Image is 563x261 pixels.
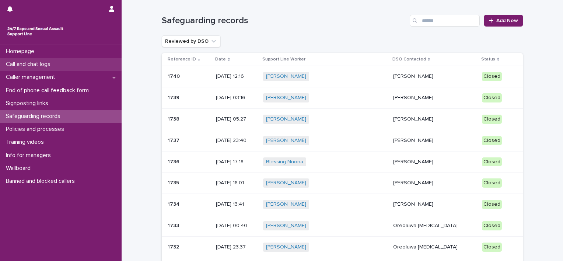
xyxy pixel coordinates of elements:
[162,151,523,173] tr: 17361736 [DATE] 17:18Blessing Nnona [PERSON_NAME]Closed
[3,178,81,185] p: Banned and blocked callers
[216,223,257,229] p: [DATE] 00:40
[162,194,523,215] tr: 17341734 [DATE] 13:41[PERSON_NAME] [PERSON_NAME]Closed
[162,215,523,236] tr: 17331733 [DATE] 00:40[PERSON_NAME] Oreoluwa [MEDICAL_DATA]Closed
[410,15,480,27] input: Search
[393,73,476,80] p: [PERSON_NAME]
[482,243,502,252] div: Closed
[496,18,518,23] span: Add New
[168,221,181,229] p: 1733
[162,130,523,151] tr: 17371737 [DATE] 23:40[PERSON_NAME] [PERSON_NAME]Closed
[3,74,61,81] p: Caller management
[168,115,181,122] p: 1738
[482,200,502,209] div: Closed
[3,152,57,159] p: Info for managers
[393,138,476,144] p: [PERSON_NAME]
[215,55,226,63] p: Date
[3,139,50,146] p: Training videos
[482,72,502,81] div: Closed
[3,61,56,68] p: Call and chat logs
[6,24,65,39] img: rhQMoQhaT3yELyF149Cw
[482,178,502,188] div: Closed
[266,95,306,101] a: [PERSON_NAME]
[168,178,181,186] p: 1735
[484,15,523,27] a: Add New
[216,180,257,186] p: [DATE] 18:01
[3,165,36,172] p: Wallboard
[216,159,257,165] p: [DATE] 17:18
[168,72,181,80] p: 1740
[482,221,502,230] div: Closed
[3,126,70,133] p: Policies and processes
[168,55,196,63] p: Reference ID
[393,223,476,229] p: Oreoluwa [MEDICAL_DATA]
[168,200,181,208] p: 1734
[266,159,303,165] a: Blessing Nnona
[266,201,306,208] a: [PERSON_NAME]
[482,93,502,102] div: Closed
[482,115,502,124] div: Closed
[216,244,257,250] p: [DATE] 23:37
[162,87,523,109] tr: 17391739 [DATE] 03:16[PERSON_NAME] [PERSON_NAME]Closed
[216,138,257,144] p: [DATE] 23:40
[266,223,306,229] a: [PERSON_NAME]
[482,157,502,167] div: Closed
[162,35,221,47] button: Reviewed by DSO
[3,100,54,107] p: Signposting links
[393,201,476,208] p: [PERSON_NAME]
[266,73,306,80] a: [PERSON_NAME]
[162,236,523,258] tr: 17321732 [DATE] 23:37[PERSON_NAME] Oreoluwa [MEDICAL_DATA]Closed
[168,243,181,250] p: 1732
[162,173,523,194] tr: 17351735 [DATE] 18:01[PERSON_NAME] [PERSON_NAME]Closed
[393,95,476,101] p: [PERSON_NAME]
[216,116,257,122] p: [DATE] 05:27
[393,116,476,122] p: [PERSON_NAME]
[162,66,523,87] tr: 17401740 [DATE] 12:16[PERSON_NAME] [PERSON_NAME]Closed
[266,138,306,144] a: [PERSON_NAME]
[266,116,306,122] a: [PERSON_NAME]
[3,48,40,55] p: Homepage
[262,55,305,63] p: Support Line Worker
[266,180,306,186] a: [PERSON_NAME]
[162,108,523,130] tr: 17381738 [DATE] 05:27[PERSON_NAME] [PERSON_NAME]Closed
[216,201,257,208] p: [DATE] 13:41
[482,136,502,145] div: Closed
[168,93,181,101] p: 1739
[3,87,95,94] p: End of phone call feedback form
[168,136,181,144] p: 1737
[266,244,306,250] a: [PERSON_NAME]
[393,180,476,186] p: [PERSON_NAME]
[216,95,257,101] p: [DATE] 03:16
[393,244,476,250] p: Oreoluwa [MEDICAL_DATA]
[393,159,476,165] p: [PERSON_NAME]
[162,15,407,26] h1: Safeguarding records
[392,55,426,63] p: DSO Contacted
[168,157,181,165] p: 1736
[216,73,257,80] p: [DATE] 12:16
[481,55,495,63] p: Status
[3,113,66,120] p: Safeguarding records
